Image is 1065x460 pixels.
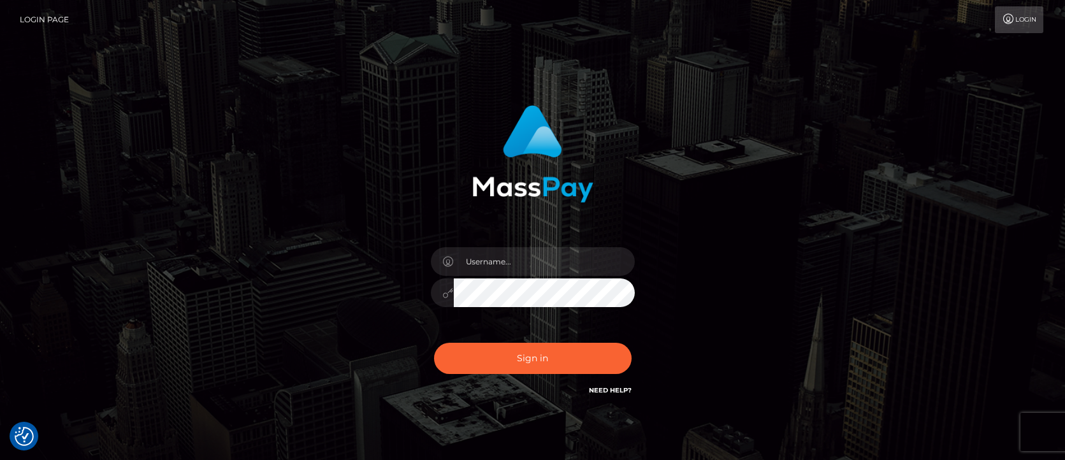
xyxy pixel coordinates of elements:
[454,247,635,276] input: Username...
[15,427,34,446] img: Revisit consent button
[995,6,1043,33] a: Login
[472,105,593,203] img: MassPay Login
[589,386,632,394] a: Need Help?
[15,427,34,446] button: Consent Preferences
[434,343,632,374] button: Sign in
[20,6,69,33] a: Login Page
